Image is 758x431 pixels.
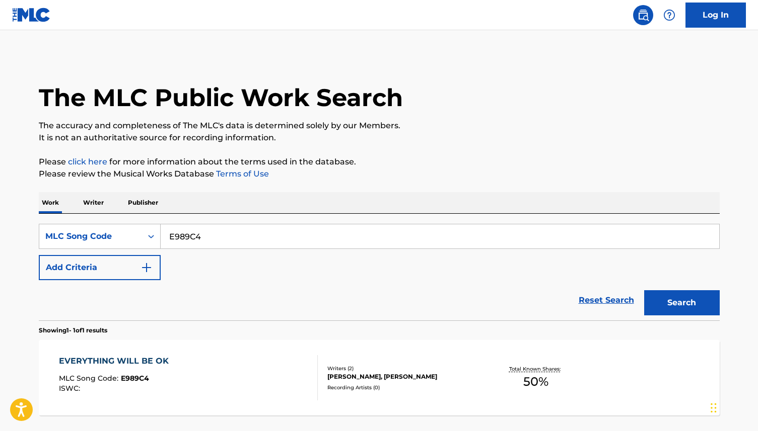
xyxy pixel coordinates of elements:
a: Terms of Use [214,169,269,179]
p: The accuracy and completeness of The MLC's data is determined solely by our Members. [39,120,720,132]
p: Please for more information about the terms used in the database. [39,156,720,168]
form: Search Form [39,224,720,320]
span: ISWC : [59,384,83,393]
div: Help [659,5,679,25]
span: MLC Song Code : [59,374,121,383]
div: MLC Song Code [45,230,136,242]
span: E989C4 [121,374,149,383]
a: EVERYTHING WILL BE OKMLC Song Code:E989C4ISWC:Writers (2)[PERSON_NAME], [PERSON_NAME]Recording Ar... [39,340,720,415]
div: EVERYTHING WILL BE OK [59,355,174,367]
a: Public Search [633,5,653,25]
p: It is not an authoritative source for recording information. [39,132,720,144]
div: Recording Artists ( 0 ) [327,384,479,391]
div: Drag [711,393,717,423]
a: Reset Search [574,289,639,311]
img: search [637,9,649,21]
p: Total Known Shares: [509,365,563,373]
a: Log In [685,3,746,28]
p: Writer [80,192,107,213]
button: Search [644,290,720,315]
img: help [663,9,675,21]
div: Writers ( 2 ) [327,365,479,372]
p: Please review the Musical Works Database [39,168,720,180]
iframe: Chat Widget [708,383,758,431]
p: Publisher [125,192,161,213]
button: Add Criteria [39,255,161,280]
p: Showing 1 - 1 of 1 results [39,326,107,335]
div: [PERSON_NAME], [PERSON_NAME] [327,372,479,381]
img: MLC Logo [12,8,51,22]
span: 50 % [523,373,548,391]
a: click here [68,157,107,166]
p: Work [39,192,62,213]
img: 9d2ae6d4665cec9f34b9.svg [141,262,153,274]
h1: The MLC Public Work Search [39,82,403,113]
